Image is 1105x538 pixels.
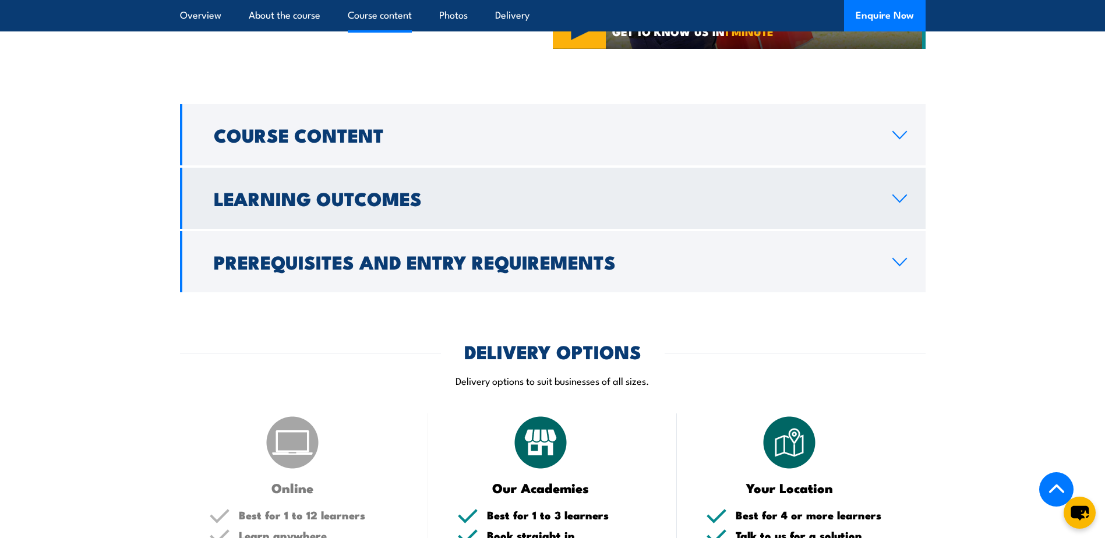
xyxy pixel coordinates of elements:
strong: 1 MINUTE [725,23,774,40]
a: Learning Outcomes [180,168,926,229]
p: Delivery options to suit businesses of all sizes. [180,374,926,387]
h5: Best for 4 or more learners [736,509,896,521]
h3: Online [209,481,376,494]
h5: Best for 1 to 3 learners [487,509,648,521]
a: Course Content [180,104,926,165]
a: Prerequisites and Entry Requirements [180,231,926,292]
h5: Best for 1 to 12 learners [239,509,400,521]
h2: DELIVERY OPTIONS [464,343,641,359]
h2: Learning Outcomes [214,190,874,206]
span: GET TO KNOW US IN [612,26,774,37]
h3: Your Location [706,481,873,494]
h2: Course Content [214,126,874,143]
h3: Our Academies [457,481,624,494]
h2: Prerequisites and Entry Requirements [214,253,874,270]
button: chat-button [1064,497,1096,529]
